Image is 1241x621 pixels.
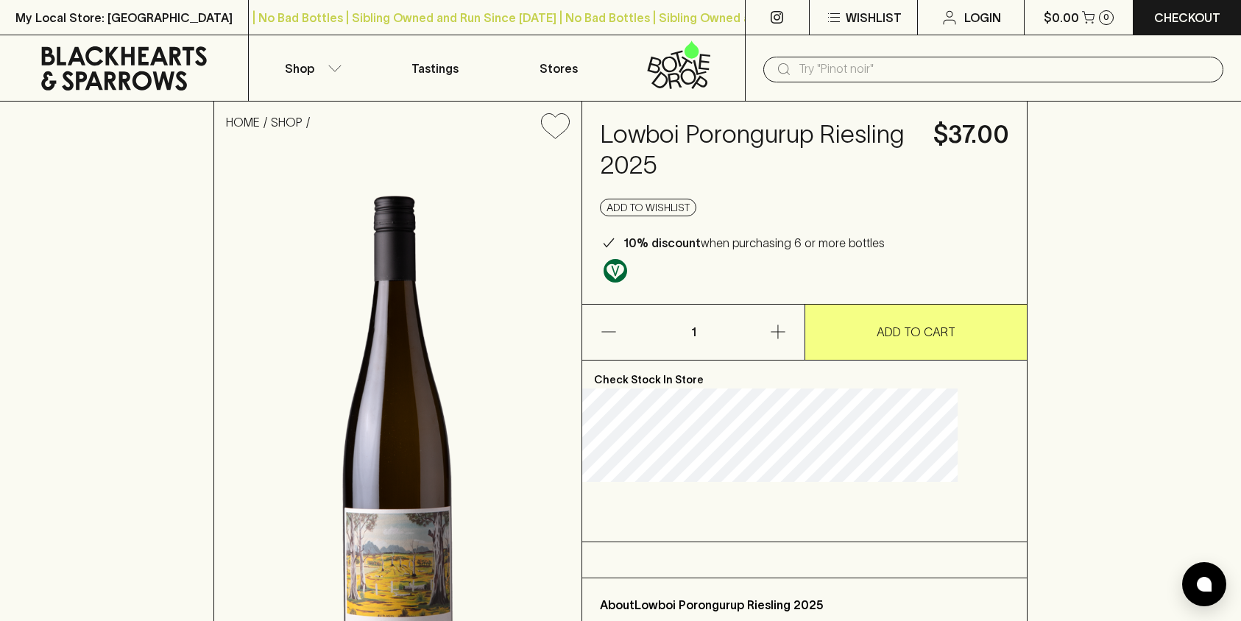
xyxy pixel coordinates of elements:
[600,199,696,216] button: Add to wishlist
[964,9,1001,26] p: Login
[933,119,1009,150] h4: $37.00
[600,119,916,181] h4: Lowboi Porongurup Riesling 2025
[604,259,627,283] img: Vegan
[600,255,631,286] a: Made without the use of any animal products.
[805,305,1027,360] button: ADD TO CART
[497,35,620,101] a: Stores
[271,116,303,129] a: SHOP
[676,305,711,360] p: 1
[623,234,885,252] p: when purchasing 6 or more bottles
[623,236,701,249] b: 10% discount
[411,60,459,77] p: Tastings
[249,35,372,101] button: Shop
[600,596,1009,614] p: About Lowboi Porongurup Riesling 2025
[540,60,578,77] p: Stores
[1103,13,1109,21] p: 0
[582,361,1027,388] p: Check Stock In Store
[1197,577,1212,592] img: bubble-icon
[226,116,260,129] a: HOME
[799,57,1212,81] input: Try "Pinot noir"
[877,323,955,341] p: ADD TO CART
[1044,9,1079,26] p: $0.00
[373,35,497,101] a: Tastings
[846,9,902,26] p: Wishlist
[15,9,233,26] p: My Local Store: [GEOGRAPHIC_DATA]
[1154,9,1220,26] p: Checkout
[285,60,314,77] p: Shop
[535,107,576,145] button: Add to wishlist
